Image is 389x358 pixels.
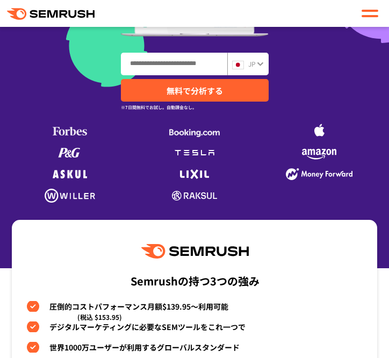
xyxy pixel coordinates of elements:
[248,59,256,68] span: JP
[27,321,363,332] li: デジタルマーケティングに必要なSEMツールをこれ一つで
[27,342,363,353] li: 世界1000万ユーザーが利用するグローバルスタンダード
[27,301,363,312] li: 圧倒的コストパフォーマンス月額$139.95〜利用可能
[167,85,223,96] span: 無料で分析する
[77,312,122,323] span: (税込 $153.95)
[141,244,249,259] img: Semrush
[121,102,197,112] small: ※7日間無料でお試し。自動課金なし。
[121,79,269,102] a: 無料で分析する
[27,271,363,291] div: Semrushの持つ3つの強み
[121,53,227,75] input: ドメイン、キーワードまたはURLを入力してください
